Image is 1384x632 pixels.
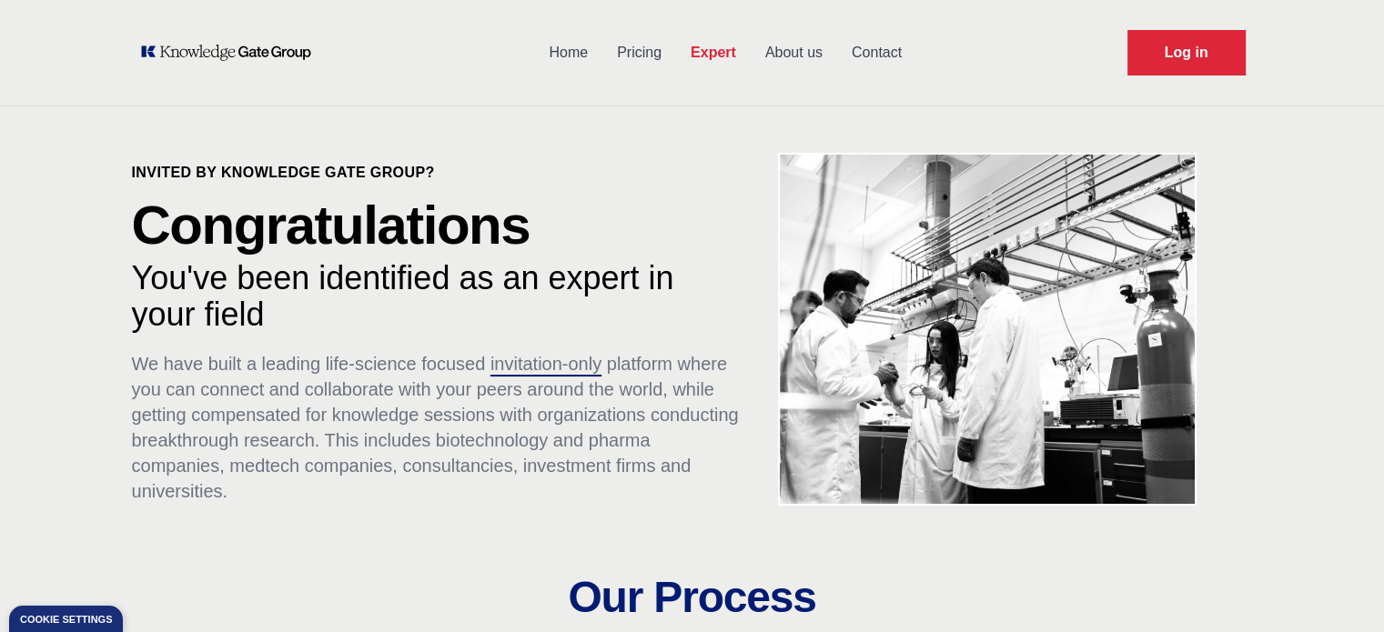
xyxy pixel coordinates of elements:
[1293,545,1384,632] iframe: Chat Widget
[1127,30,1246,75] a: Request Demo
[602,29,676,76] a: Pricing
[490,354,601,374] span: invitation-only
[132,198,743,253] p: Congratulations
[132,162,743,184] p: Invited by Knowledge Gate Group?
[780,155,1195,504] img: KOL management, KEE, Therapy area experts
[132,260,743,333] p: You've been identified as an expert in your field
[20,615,112,625] div: Cookie settings
[751,29,837,76] a: About us
[676,29,751,76] a: Expert
[139,44,324,62] a: KOL Knowledge Platform: Talk to Key External Experts (KEE)
[132,351,743,504] p: We have built a leading life-science focused platform where you can connect and collaborate with ...
[534,29,602,76] a: Home
[837,29,916,76] a: Contact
